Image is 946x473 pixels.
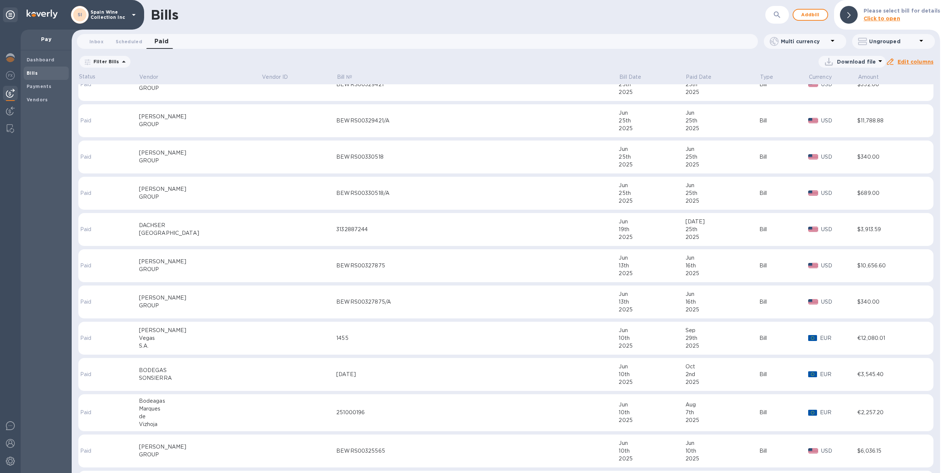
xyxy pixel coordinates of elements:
[619,363,685,371] div: Jun
[336,81,619,88] div: BEWRS00329421
[336,447,619,455] div: BEWRS00325565
[154,36,169,47] span: Paid
[808,190,818,196] img: USD
[6,71,15,80] img: Foreign exchange
[337,73,362,81] span: Bill №
[619,342,685,350] div: 2025
[685,81,759,88] div: 25th
[808,82,818,87] img: USD
[685,416,759,424] div: 2025
[686,73,721,81] span: Paid Date
[759,262,808,270] div: Bill
[685,226,759,233] div: 25th
[336,262,619,270] div: BEWRS00327875
[139,84,262,92] div: GROUP
[759,334,808,342] div: Bill
[685,145,759,153] div: Jun
[619,306,685,314] div: 2025
[759,153,808,161] div: Bill
[27,84,51,89] b: Payments
[139,342,262,350] div: S.A.
[685,109,759,117] div: Jun
[857,189,921,197] div: $689.00
[685,290,759,298] div: Jun
[759,117,808,125] div: Bill
[619,88,685,96] div: 2025
[685,161,759,169] div: 2025
[685,153,759,161] div: 25th
[685,334,759,342] div: 29th
[619,145,685,153] div: Jun
[139,420,262,428] div: Vizhoja
[116,38,142,45] span: Scheduled
[619,117,685,125] div: 25th
[857,81,921,88] div: $352.00
[821,262,858,270] p: USD
[760,73,773,81] p: Type
[139,294,262,302] div: [PERSON_NAME]
[821,81,858,88] p: USD
[151,7,178,23] h1: Bills
[619,262,685,270] div: 13th
[808,263,818,268] img: USD
[821,189,858,197] p: USD
[821,117,858,125] p: USD
[139,405,262,413] div: Marques
[793,9,828,21] button: Addbill
[89,38,103,45] span: Inbox
[898,59,933,65] u: Edit columns
[809,73,832,81] span: Currency
[857,262,921,270] div: $10,656.60
[27,10,58,18] img: Logo
[619,197,685,205] div: 2025
[80,117,113,125] p: Paid
[857,117,921,125] div: $11,788.88
[139,413,262,420] div: de
[91,58,119,65] p: Filter Bills
[820,371,857,378] p: EUR
[685,117,759,125] div: 25th
[139,121,262,128] div: GROUP
[619,439,685,447] div: Jun
[619,153,685,161] div: 25th
[857,409,921,416] div: €2,257.20
[759,226,808,233] div: Bill
[78,12,82,17] b: SI
[864,8,940,14] b: Please select bill for details
[685,218,759,226] div: [DATE]
[685,88,759,96] div: 2025
[619,371,685,378] div: 10th
[80,226,113,233] p: Paid
[139,185,262,193] div: [PERSON_NAME]
[139,327,262,334] div: [PERSON_NAME]
[80,189,113,197] p: Paid
[685,363,759,371] div: Oct
[685,306,759,314] div: 2025
[80,371,113,378] p: Paid
[685,401,759,409] div: Aug
[759,371,808,378] div: Bill
[857,298,921,306] div: $340.00
[781,38,828,45] p: Multi currency
[27,70,38,76] b: Bills
[858,73,879,81] p: Amount
[619,109,685,117] div: Jun
[808,299,818,304] img: USD
[336,409,619,416] div: 251000196
[685,439,759,447] div: Jun
[619,378,685,386] div: 2025
[262,73,297,81] span: Vendor ID
[619,161,685,169] div: 2025
[336,153,619,161] div: BEWRS00330518
[685,125,759,132] div: 2025
[80,81,113,88] p: Paid
[139,73,158,81] p: Vendor
[139,302,262,310] div: GROUP
[619,270,685,277] div: 2025
[139,443,262,451] div: [PERSON_NAME]
[139,266,262,273] div: GROUP
[685,371,759,378] div: 2nd
[336,334,619,342] div: 1455
[857,153,921,161] div: $340.00
[685,189,759,197] div: 25th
